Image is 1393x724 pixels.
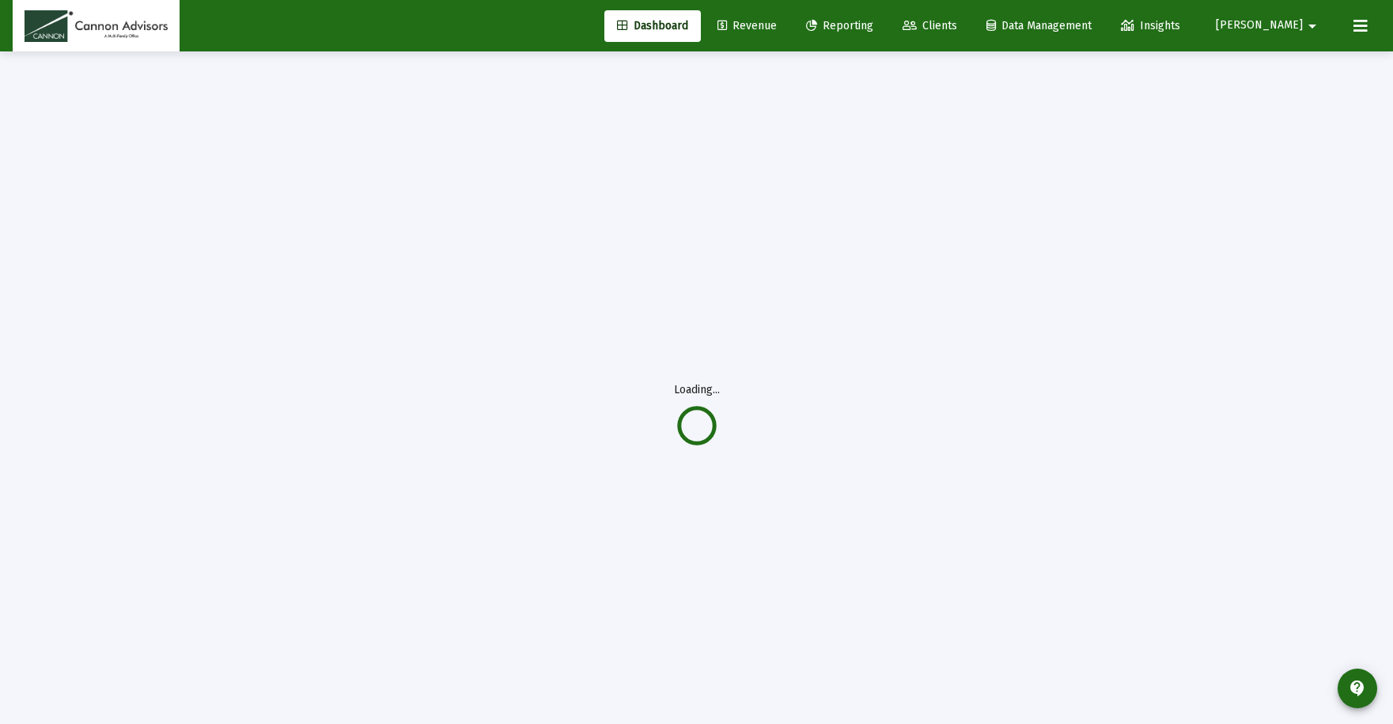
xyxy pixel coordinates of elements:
[617,19,688,32] span: Dashboard
[705,10,789,42] a: Revenue
[1216,19,1303,32] span: [PERSON_NAME]
[890,10,970,42] a: Clients
[604,10,701,42] a: Dashboard
[1348,679,1367,698] mat-icon: contact_support
[1197,9,1341,41] button: [PERSON_NAME]
[793,10,886,42] a: Reporting
[806,19,873,32] span: Reporting
[903,19,957,32] span: Clients
[717,19,777,32] span: Revenue
[1108,10,1193,42] a: Insights
[1121,19,1180,32] span: Insights
[974,10,1104,42] a: Data Management
[986,19,1092,32] span: Data Management
[25,10,168,42] img: Dashboard
[1303,10,1322,42] mat-icon: arrow_drop_down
